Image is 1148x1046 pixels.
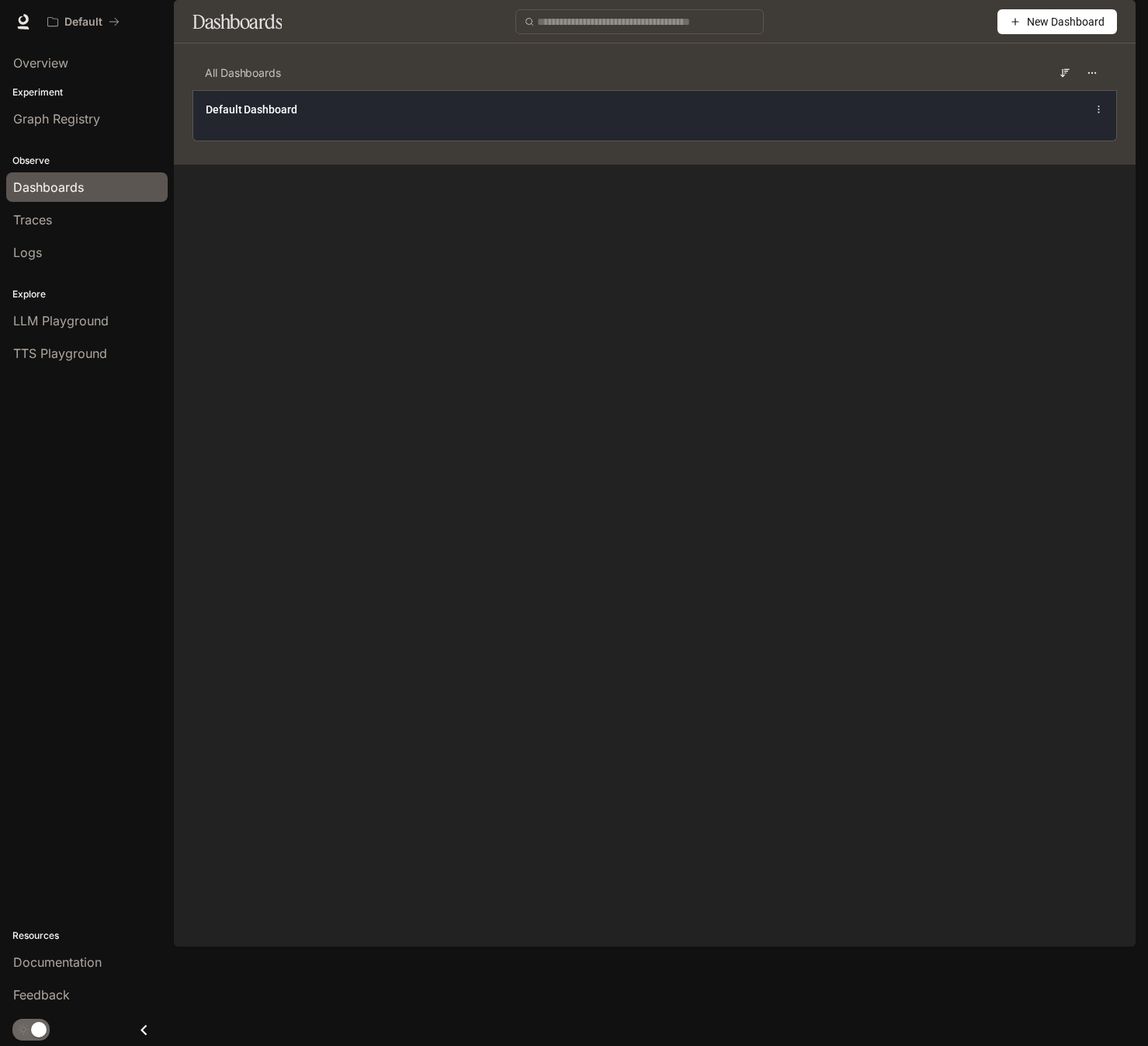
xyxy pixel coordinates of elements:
[1027,13,1105,30] span: New Dashboard
[40,6,127,37] button: All workspaces
[206,102,297,117] a: Default Dashboard
[997,9,1117,34] button: New Dashboard
[205,65,281,81] span: All Dashboards
[192,6,282,37] h1: Dashboards
[64,16,102,29] p: Default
